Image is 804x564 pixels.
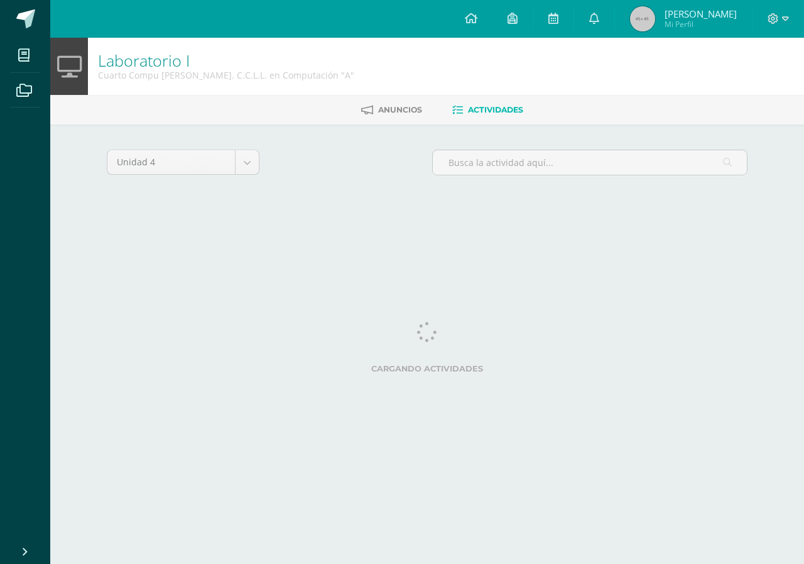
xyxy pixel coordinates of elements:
[452,100,523,120] a: Actividades
[117,150,225,174] span: Unidad 4
[98,69,354,81] div: Cuarto Compu Bach. C.C.L.L. en Computación 'A'
[107,364,747,373] label: Cargando actividades
[361,100,422,120] a: Anuncios
[107,150,259,174] a: Unidad 4
[378,105,422,114] span: Anuncios
[98,50,190,71] a: Laboratorio I
[468,105,523,114] span: Actividades
[665,8,737,20] span: [PERSON_NAME]
[433,150,747,175] input: Busca la actividad aquí...
[630,6,655,31] img: 45x45
[98,52,354,69] h1: Laboratorio I
[665,19,737,30] span: Mi Perfil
